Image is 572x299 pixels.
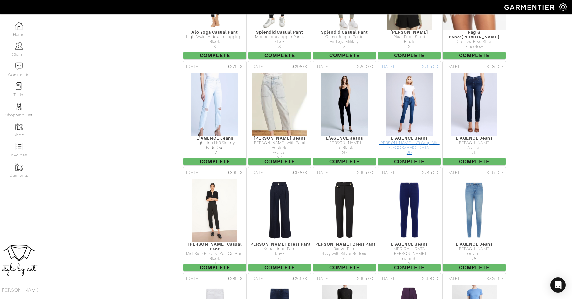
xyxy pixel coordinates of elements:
span: [DATE] [380,170,394,176]
a: [DATE] $255.00 L'AGENCE Jeans [PERSON_NAME] H/R Crop Slim [GEOGRAPHIC_DATA] 29 Complete [377,60,442,166]
div: S [248,44,311,49]
div: [PERSON_NAME] H/R Crop Slim [378,141,441,145]
img: JPFyDNohBwVNdVrw65XJA5dR [450,178,498,242]
a: [DATE] $245.00 L'AGENCE Jeans [MEDICAL_DATA][PERSON_NAME] midnight 28 Complete [377,166,442,272]
span: [DATE] [186,276,200,282]
img: orders-icon-0abe47150d42831381b5fb84f609e132dff9fe21cb692f30cb5eec754e2cba89.png [15,143,23,150]
div: Rag & Bone/[PERSON_NAME] [443,30,506,40]
div: Pleat Front Short [378,35,441,39]
div: S [313,44,376,49]
div: S [183,261,246,266]
span: Complete [378,264,441,271]
div: 28 [378,261,441,266]
a: [DATE] $298.00 [PERSON_NAME] Jeans [PERSON_NAME] with Patch Pockets Everest 27 Complete [247,60,312,166]
div: Black [248,39,311,44]
div: High Line H/R Skinny [183,141,246,145]
div: Mid-Rise Pleated Pull-On Pant [183,251,246,256]
div: L'AGENCE Jeans [183,136,246,141]
span: $200.00 [357,64,373,70]
div: Alo Yoga Casual Pant [183,30,246,35]
span: Complete [248,264,311,271]
span: [DATE] [445,64,459,70]
span: Complete [183,264,246,271]
div: S [183,44,246,49]
span: [DATE] [186,170,200,176]
div: omaha [443,251,506,256]
span: $275.00 [228,64,244,70]
div: [PERSON_NAME] Jeans [248,136,311,141]
div: 27 [248,155,311,160]
a: [DATE] $200.00 L'AGENCE Jeans [PERSON_NAME] Jet Black 29 Complete [312,60,377,166]
span: $245.00 [422,170,438,176]
div: [GEOGRAPHIC_DATA] [378,145,441,150]
div: 6 [248,256,311,261]
div: [PERSON_NAME] Dress Pant [313,242,376,247]
div: [PERSON_NAME] Dress Pant [248,242,311,247]
a: [DATE] $378.00 [PERSON_NAME] Dress Pant Kuna Linen Pant Navy 6 Complete [247,166,312,272]
div: 26 [443,49,506,54]
img: garments-icon-b7da505a4dc4fd61783c78ac3ca0ef83fa9d6f193b1c9dc38574b1d14d53ca28.png [15,123,23,130]
div: [PERSON_NAME] Casual Pant [183,242,246,252]
span: Complete [183,52,246,59]
span: $395.00 [228,170,244,176]
div: 28 [443,256,506,261]
div: [PERSON_NAME] [313,141,376,145]
div: L'AGENCE Jeans [313,136,376,141]
div: [PERSON_NAME] [443,141,506,145]
img: QmkhRDH8qbyn3ktAzvd6jxja [385,72,433,136]
img: garmentier-logo-header-white-b43fb05a5012e4ada735d5af1a66efaba907eab6374d6393d1fbf88cb4ef424d.png [501,2,559,13]
img: stylists-icon-eb353228a002819b7ec25b43dbf5f0378dd9e0616d9560372ff212230b889e62.png [15,103,23,110]
div: midnight [378,256,441,261]
span: $398.00 [422,276,438,282]
span: $298.00 [292,64,309,70]
div: Dre Low-Rise Short [443,39,506,44]
span: [DATE] [445,170,459,176]
span: Complete [183,158,246,165]
span: [DATE] [380,276,394,282]
img: gear-icon-white-bd11855cb880d31180b6d7d6211b90ccbf57a29d726f0c71d8c61bd08dd39cc2.png [559,3,567,11]
span: Complete [313,52,376,59]
div: Everest [248,150,311,155]
span: [DATE] [251,64,265,70]
span: $265.00 [487,170,503,176]
span: Complete [248,158,311,165]
span: Complete [443,158,506,165]
span: $325.50 [487,276,503,282]
div: L'AGENCE Jeans [443,136,506,141]
div: L'AGENCE Jeans [378,136,441,141]
div: Black [378,39,441,44]
div: [PERSON_NAME] with Patch Pockets [248,141,311,150]
div: L'AGENCE Jeans [443,242,506,247]
div: 29 [378,150,441,155]
span: $285.00 [228,276,244,282]
img: yDXEzmoMXvo6hhhYWfExKsAm [252,72,307,136]
div: 2 [378,44,441,49]
div: Splendid Casual Pant [248,30,311,35]
div: High-Waist Airbrush Leggings [183,35,246,39]
span: [DATE] [186,64,200,70]
div: 29 [313,150,376,155]
a: [DATE] $395.00 [PERSON_NAME] Dress Pant Renzo Pant Navy with Silver Buttons 6 Complete [312,166,377,272]
span: [DATE] [316,170,330,176]
span: [DATE] [251,276,265,282]
div: Vintage Military [313,39,376,44]
div: 27 [183,150,246,155]
a: [DATE] $235.00 L'AGENCE Jeans [PERSON_NAME] Avalon 29 Complete [442,60,507,166]
div: 6 [313,256,376,261]
div: 29 [443,150,506,155]
img: clients-icon-6bae9207a08558b7cb47a8932f037763ab4055f8c8b6bfacd5dc20c3e0201464.png [15,42,23,50]
span: [DATE] [316,276,330,282]
div: Open Intercom Messenger [550,277,566,293]
div: Black [183,39,246,44]
span: [DATE] [380,64,394,70]
img: BKznTbg4mm95mVabbr5kUZav [451,72,497,136]
div: Navy [248,251,311,256]
span: Complete [443,52,506,59]
span: Complete [248,52,311,59]
img: BKFqEGJZ9uxHtCH7F6RWYHDs [385,178,433,242]
div: Splendid Casual Pant [313,30,376,35]
span: Complete [313,158,376,165]
div: Renzo Pant [313,247,376,251]
span: Complete [378,52,441,59]
div: [PERSON_NAME] [443,247,506,251]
